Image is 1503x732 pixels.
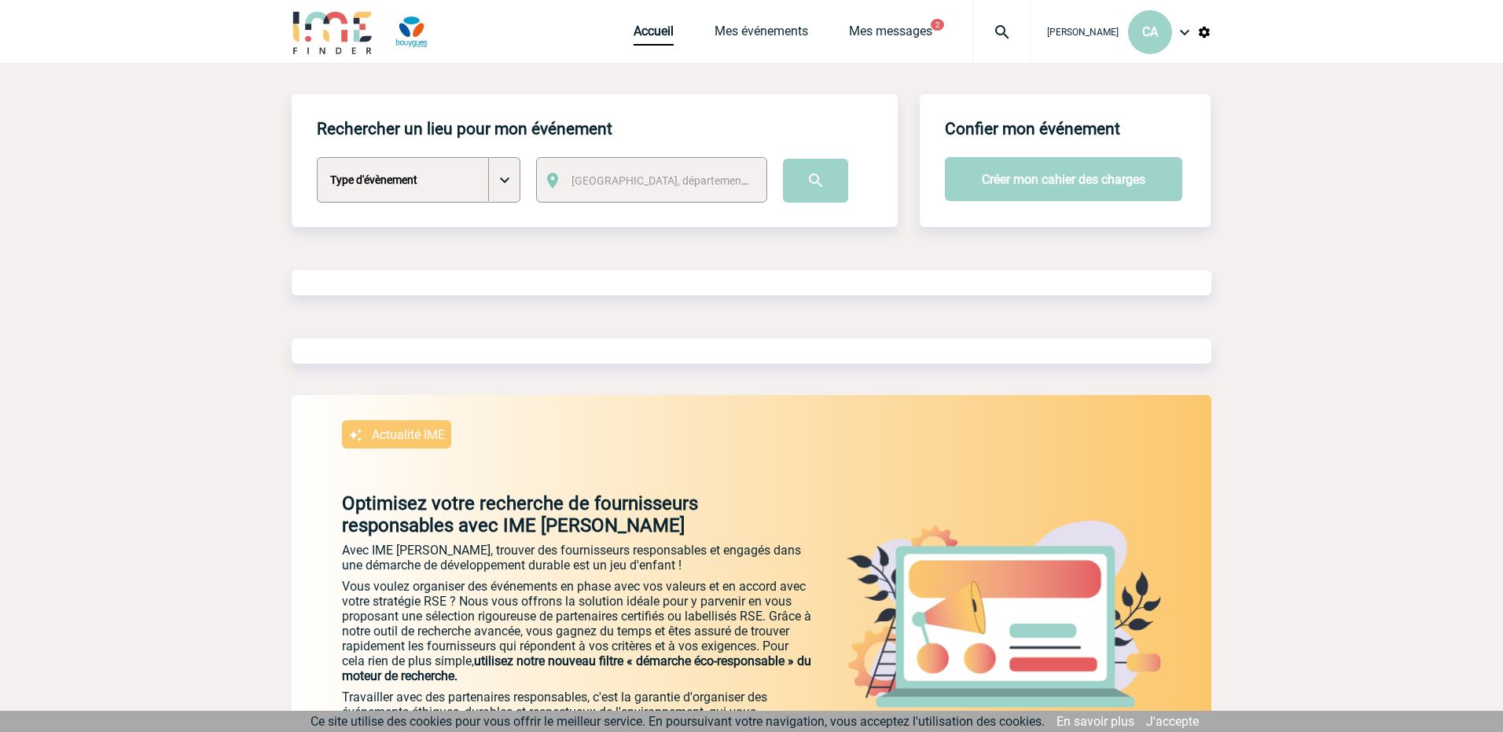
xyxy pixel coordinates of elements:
[342,653,811,683] span: utilisez notre nouveau filtre « démarche éco-responsable » du moteur de recherche.
[1142,24,1158,39] span: CA
[945,119,1120,138] h4: Confier mon événement
[931,19,944,31] button: 2
[342,543,814,573] p: Avec IME [PERSON_NAME], trouver des fournisseurs responsables et engagés dans une démarche de dév...
[317,119,612,138] h4: Rechercher un lieu pour mon événement
[847,521,1161,708] img: actu.png
[1146,714,1199,729] a: J'accepte
[945,157,1182,201] button: Créer mon cahier des charges
[1047,27,1119,38] span: [PERSON_NAME]
[849,24,932,46] a: Mes messages
[783,159,848,203] input: Submit
[571,174,790,187] span: [GEOGRAPHIC_DATA], département, région...
[634,24,674,46] a: Accueil
[311,714,1045,729] span: Ce site utilise des cookies pour vous offrir le meilleur service. En poursuivant votre navigation...
[342,579,814,683] p: Vous voulez organiser des événements en phase avec vos valeurs et en accord avec votre stratégie ...
[372,427,445,442] p: Actualité IME
[715,24,808,46] a: Mes événements
[1057,714,1134,729] a: En savoir plus
[292,492,814,536] p: Optimisez votre recherche de fournisseurs responsables avec IME [PERSON_NAME]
